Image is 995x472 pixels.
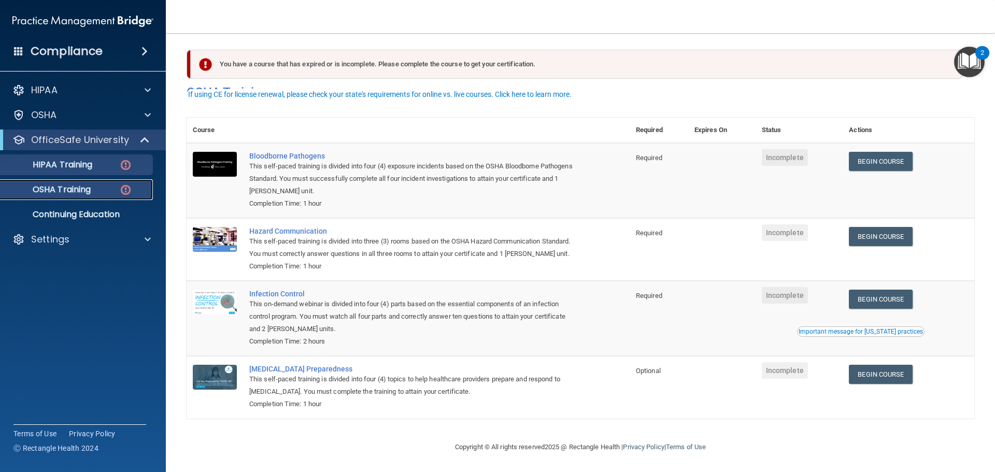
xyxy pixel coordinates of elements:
[762,224,808,241] span: Incomplete
[688,118,756,143] th: Expires On
[31,44,103,59] h4: Compliance
[249,227,578,235] a: Hazard Communication
[249,235,578,260] div: This self-paced training is divided into three (3) rooms based on the OSHA Hazard Communication S...
[636,367,661,375] span: Optional
[980,53,984,66] div: 2
[31,109,57,121] p: OSHA
[191,50,963,79] div: You have a course that has expired or is incomplete. Please complete the course to get your certi...
[636,229,662,237] span: Required
[623,443,664,451] a: Privacy Policy
[849,365,912,384] a: Begin Course
[12,109,151,121] a: OSHA
[12,233,151,246] a: Settings
[187,89,573,99] button: If using CE for license renewal, please check your state's requirements for online vs. live cours...
[69,428,116,439] a: Privacy Policy
[666,443,706,451] a: Terms of Use
[762,362,808,379] span: Incomplete
[249,160,578,197] div: This self-paced training is divided into four (4) exposure incidents based on the OSHA Bloodborne...
[7,184,91,195] p: OSHA Training
[762,287,808,304] span: Incomplete
[249,335,578,348] div: Completion Time: 2 hours
[249,373,578,398] div: This self-paced training is divided into four (4) topics to help healthcare providers prepare and...
[187,118,243,143] th: Course
[249,365,578,373] a: [MEDICAL_DATA] Preparedness
[843,118,974,143] th: Actions
[7,209,148,220] p: Continuing Education
[13,428,56,439] a: Terms of Use
[13,443,98,453] span: Ⓒ Rectangle Health 2024
[636,292,662,299] span: Required
[954,47,985,77] button: Open Resource Center, 2 new notifications
[849,227,912,246] a: Begin Course
[756,118,843,143] th: Status
[119,183,132,196] img: danger-circle.6113f641.png
[849,290,912,309] a: Begin Course
[249,152,578,160] a: Bloodborne Pathogens
[12,134,150,146] a: OfficeSafe University
[119,159,132,171] img: danger-circle.6113f641.png
[7,160,92,170] p: HIPAA Training
[249,298,578,335] div: This on-demand webinar is divided into four (4) parts based on the essential components of an inf...
[849,152,912,171] a: Begin Course
[391,431,770,464] div: Copyright © All rights reserved 2025 @ Rectangle Health | |
[31,84,58,96] p: HIPAA
[187,85,974,99] h4: OSHA Training
[249,260,578,273] div: Completion Time: 1 hour
[636,154,662,162] span: Required
[799,328,923,335] div: Important message for [US_STATE] practices
[249,290,578,298] a: Infection Control
[199,58,212,71] img: exclamation-circle-solid-danger.72ef9ffc.png
[797,326,925,337] button: Read this if you are a dental practitioner in the state of CA
[12,11,153,32] img: PMB logo
[31,233,69,246] p: Settings
[762,149,808,166] span: Incomplete
[188,91,572,98] div: If using CE for license renewal, please check your state's requirements for online vs. live cours...
[630,118,688,143] th: Required
[249,398,578,410] div: Completion Time: 1 hour
[12,84,151,96] a: HIPAA
[31,134,129,146] p: OfficeSafe University
[249,197,578,210] div: Completion Time: 1 hour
